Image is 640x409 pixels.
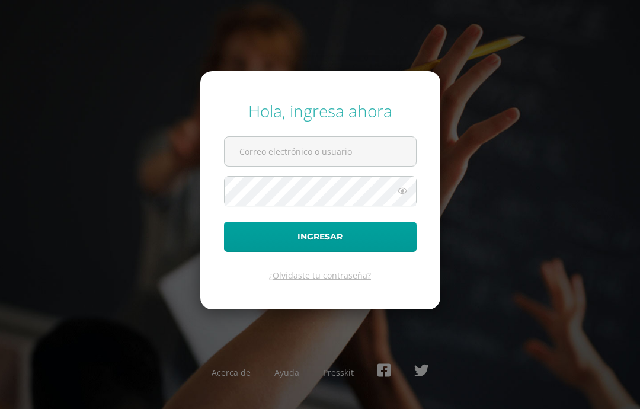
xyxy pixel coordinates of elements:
a: Acerca de [212,367,251,378]
a: Ayuda [274,367,299,378]
a: ¿Olvidaste tu contraseña? [269,270,371,281]
a: Presskit [323,367,354,378]
div: Hola, ingresa ahora [224,100,417,122]
input: Correo electrónico o usuario [225,137,416,166]
button: Ingresar [224,222,417,252]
